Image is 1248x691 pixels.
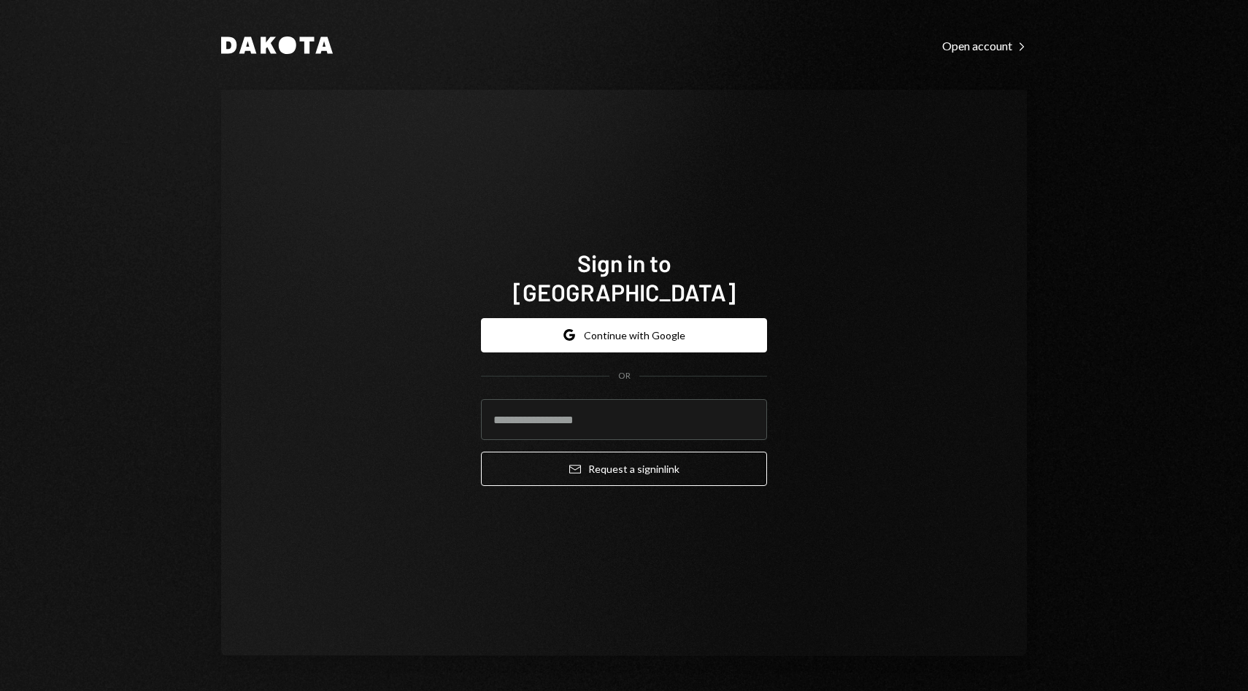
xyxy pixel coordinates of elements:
h1: Sign in to [GEOGRAPHIC_DATA] [481,248,767,306]
div: OR [618,370,631,382]
button: Request a signinlink [481,452,767,486]
div: Open account [942,39,1027,53]
a: Open account [942,37,1027,53]
button: Continue with Google [481,318,767,352]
